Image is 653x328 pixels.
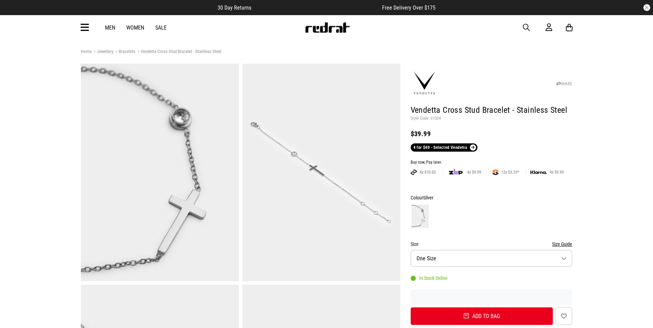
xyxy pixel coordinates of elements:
a: Jewellery [92,49,113,55]
div: Buy now, Pay later. [411,160,572,165]
img: KLARNA [530,171,547,174]
img: AFTERPAY [411,170,417,175]
img: zip [449,169,463,176]
a: Home [81,49,92,54]
div: $39.99 [411,130,572,138]
a: Bracelets [113,49,135,55]
p: Style Code: 61004 [411,116,572,121]
div: Size [411,240,572,248]
span: 4x $9.99 [464,170,484,175]
span: 4x $10.00 [417,170,439,175]
a: 4 for $40 - Selected Vendetta [411,143,477,152]
a: Sale [155,24,167,31]
span: 4x $9.99 [547,170,567,175]
span: 30 Day Returns [218,4,251,11]
div: Colour [411,194,572,202]
h1: Vendetta Cross Stud Bracelet - Stainless Steel [411,105,572,116]
button: One Size [411,250,572,267]
a: Women [126,24,144,31]
button: Add to bag [411,307,553,325]
div: In Stock Online [411,275,447,281]
iframe: Customer reviews powered by Trustpilot [265,4,368,11]
a: Vendetta Cross Stud Bracelet - Stainless Steel [135,49,221,55]
img: Silver [412,205,429,228]
span: One Size [417,255,436,262]
span: 12x $3.33* [498,170,522,175]
a: Men [105,24,115,31]
img: Redrat logo [305,22,350,33]
img: Vendetta [411,69,438,97]
img: Vendetta Cross Stud Bracelet - Stainless Steel in Silver [242,64,400,281]
span: Free Delivery Over $175 [382,4,435,11]
button: Size Guide [552,240,572,248]
a: SHARE [557,81,572,86]
span: Silver [423,195,433,200]
img: SPLITPAY [493,170,498,175]
img: Vendetta Cross Stud Bracelet - Stainless Steel in Silver [81,64,239,281]
iframe: Customer reviews powered by Trustpilot [411,294,572,300]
